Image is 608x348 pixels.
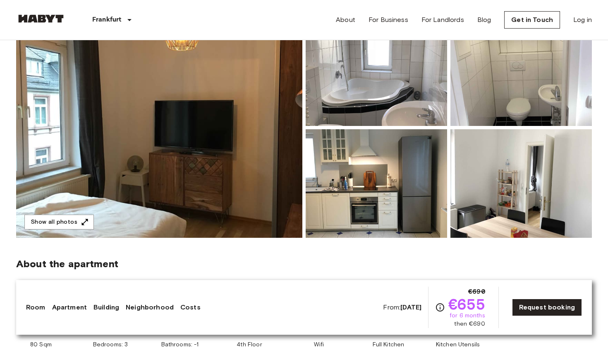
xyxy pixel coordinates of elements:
[24,215,94,230] button: Show all photos
[450,17,592,126] img: Picture of unit DE-04-022-001-03HF
[454,320,485,328] span: then €690
[16,17,302,238] img: Marketing picture of unit DE-04-022-001-03HF
[400,303,421,311] b: [DATE]
[306,17,447,126] img: Picture of unit DE-04-022-001-03HF
[126,302,174,312] a: Neighborhood
[180,302,201,312] a: Costs
[504,11,560,29] a: Get in Touch
[448,297,485,312] span: €655
[573,15,592,25] a: Log in
[512,299,582,316] a: Request booking
[93,302,119,312] a: Building
[421,15,464,25] a: For Landlords
[336,15,355,25] a: About
[450,129,592,238] img: Picture of unit DE-04-022-001-03HF
[369,15,408,25] a: For Business
[52,302,87,312] a: Apartment
[26,302,45,312] a: Room
[16,15,66,23] img: Habyt
[306,129,447,238] img: Picture of unit DE-04-022-001-03HF
[16,258,118,270] span: About the apartment
[450,312,485,320] span: for 6 months
[435,302,445,312] svg: Check cost overview for full price breakdown. Please note that discounts apply to new joiners onl...
[92,15,121,25] p: Frankfurt
[383,303,421,312] span: From:
[468,287,485,297] span: €690
[477,15,491,25] a: Blog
